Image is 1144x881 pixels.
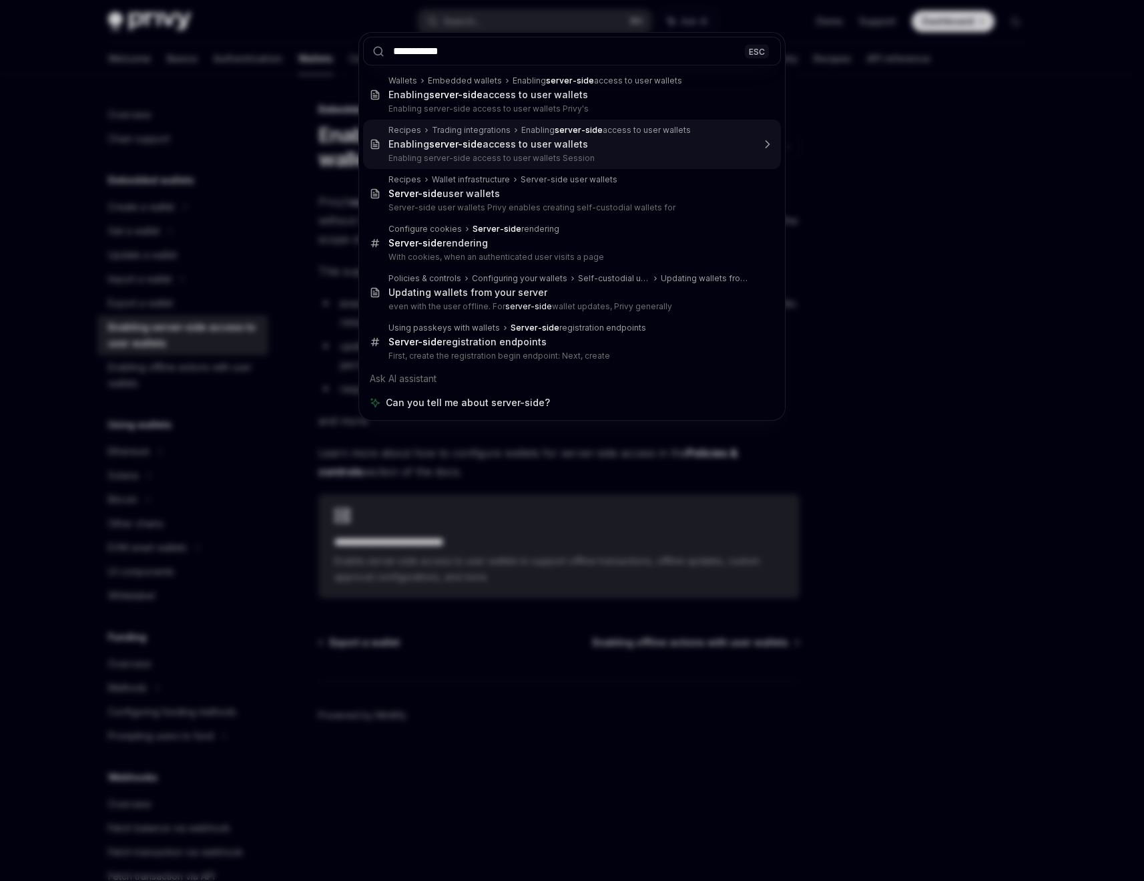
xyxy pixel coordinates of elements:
div: Enabling access to user wallets [513,75,682,86]
div: Recipes [388,174,421,185]
div: Updating wallets from your server [388,287,547,299]
div: Wallet infrastructure [432,174,510,185]
div: Configuring your wallets [472,273,567,284]
p: First, create the registration begin endpoint: Next, create [388,351,753,361]
p: Server-side user wallets Privy enables creating self-custodial wallets for [388,202,753,213]
div: Wallets [388,75,417,86]
p: With cookies, when an authenticated user visits a page [388,252,753,262]
b: Server-side [388,336,443,347]
div: Server-side user wallets [521,174,617,185]
div: Enabling access to user wallets [388,89,588,101]
b: server-side [429,89,483,100]
div: Trading integrations [432,125,511,136]
div: Using passkeys with wallets [388,323,500,333]
b: Server-side [388,237,443,248]
div: Ask AI assistant [363,367,781,391]
div: Enabling access to user wallets [388,138,588,150]
div: Self-custodial user wallets [578,273,650,284]
b: Server-side [511,323,559,333]
b: server-side [429,138,483,150]
div: rendering [473,224,559,234]
b: server-side [555,125,603,135]
b: Server-side [388,188,443,199]
span: Can you tell me about server-side? [386,396,550,409]
div: user wallets [388,188,500,200]
div: ESC [745,44,769,58]
p: even with the user offline. For wallet updates, Privy generally [388,301,753,312]
b: Server-side [473,224,521,234]
div: Embedded wallets [428,75,502,86]
div: rendering [388,237,488,249]
div: Updating wallets from your server [661,273,753,284]
b: server-side [505,301,552,311]
div: Recipes [388,125,421,136]
div: Policies & controls [388,273,461,284]
div: registration endpoints [388,336,547,348]
div: registration endpoints [511,323,646,333]
div: Configure cookies [388,224,462,234]
div: Enabling access to user wallets [521,125,691,136]
b: server-side [546,75,594,85]
p: Enabling server-side access to user wallets Session [388,153,753,164]
p: Enabling server-side access to user wallets Privy's [388,104,753,114]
